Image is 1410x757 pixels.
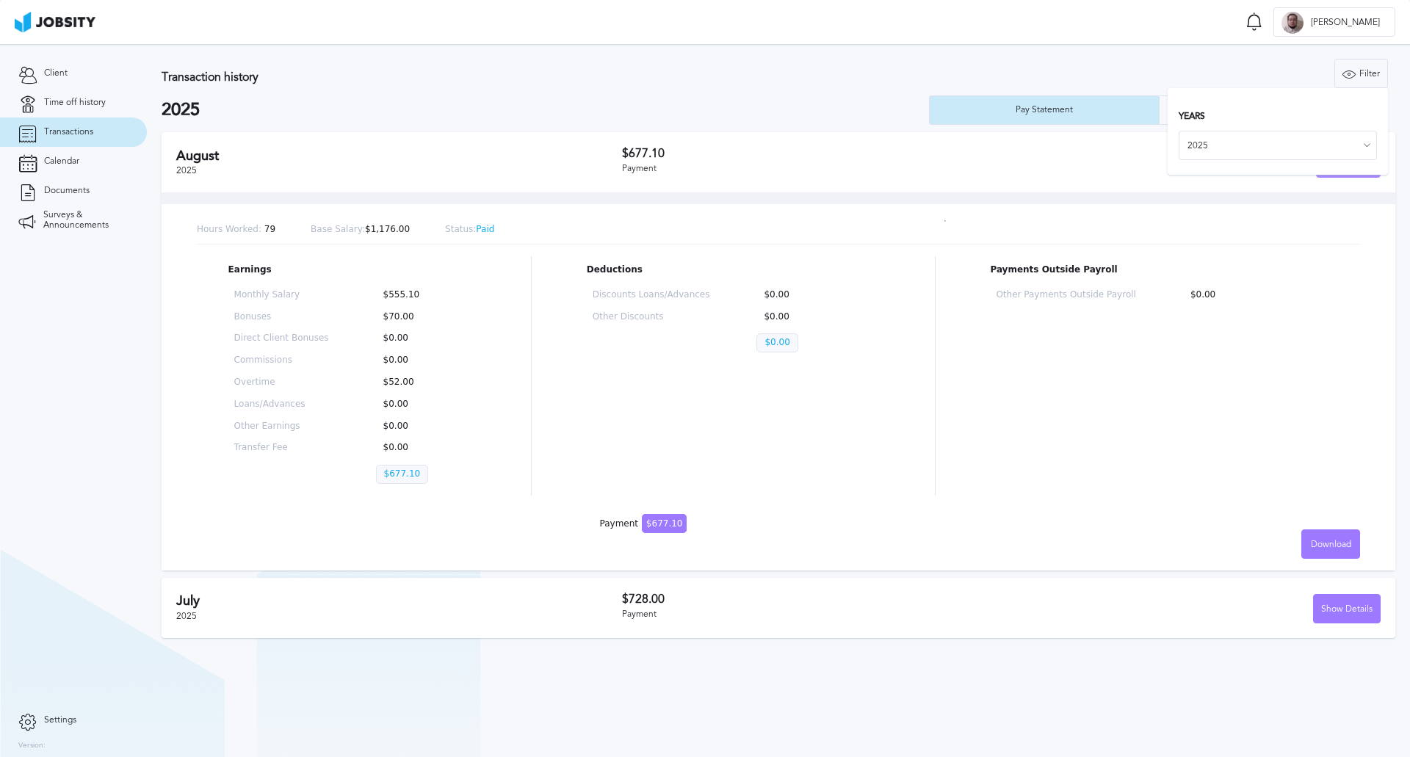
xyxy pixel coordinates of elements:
[43,210,129,231] span: Surveys & Announcements
[1311,540,1351,550] span: Download
[15,12,95,32] img: ab4bad089aa723f57921c736e9817d99.png
[311,224,365,234] span: Base Salary:
[234,377,329,388] p: Overtime
[622,164,1002,174] div: Payment
[197,225,275,235] p: 79
[996,290,1135,300] p: Other Payments Outside Payroll
[176,593,622,609] h2: July
[376,465,429,484] p: $677.10
[587,265,880,275] p: Deductions
[756,333,798,352] p: $0.00
[1183,290,1323,300] p: $0.00
[622,147,1002,160] h3: $677.10
[234,443,329,453] p: Transfer Fee
[376,290,471,300] p: $555.10
[44,156,79,167] span: Calendar
[234,312,329,322] p: Bonuses
[197,224,261,234] span: Hours Worked:
[1159,95,1389,125] button: Bonuses
[376,312,471,322] p: $70.00
[376,399,471,410] p: $0.00
[234,421,329,432] p: Other Earnings
[1316,148,1381,178] button: Hide Details
[1179,112,1377,122] h3: Years
[642,514,687,533] span: $677.10
[593,290,710,300] p: Discounts Loans/Advances
[445,225,494,235] p: Paid
[18,742,46,750] label: Version:
[176,148,622,164] h2: August
[176,165,197,175] span: 2025
[44,186,90,196] span: Documents
[1301,529,1360,559] button: Download
[311,225,410,235] p: $1,176.00
[593,312,710,322] p: Other Discounts
[376,333,471,344] p: $0.00
[162,100,929,120] h2: 2025
[376,355,471,366] p: $0.00
[1334,59,1388,88] button: Filter
[376,443,471,453] p: $0.00
[234,290,329,300] p: Monthly Salary
[44,68,68,79] span: Client
[1008,105,1080,115] div: Pay Statement
[44,127,93,137] span: Transactions
[990,265,1328,275] p: Payments Outside Payroll
[228,265,477,275] p: Earnings
[445,224,476,234] span: Status:
[1313,594,1381,623] button: Show Details
[1335,59,1387,89] div: Filter
[1179,131,1377,160] input: Filter by year
[234,333,329,344] p: Direct Client Bonuses
[44,715,76,725] span: Settings
[234,355,329,366] p: Commissions
[376,377,471,388] p: $52.00
[376,421,471,432] p: $0.00
[176,611,197,621] span: 2025
[756,312,874,322] p: $0.00
[756,290,874,300] p: $0.00
[1273,7,1395,37] button: J[PERSON_NAME]
[44,98,106,108] span: Time off history
[622,609,1002,620] div: Payment
[234,399,329,410] p: Loans/Advances
[162,70,833,84] h3: Transaction history
[1304,18,1387,28] span: [PERSON_NAME]
[929,95,1159,125] button: Pay Statement
[622,593,1002,606] h3: $728.00
[1281,12,1304,34] div: J
[600,519,687,529] div: Payment
[1314,595,1380,624] div: Show Details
